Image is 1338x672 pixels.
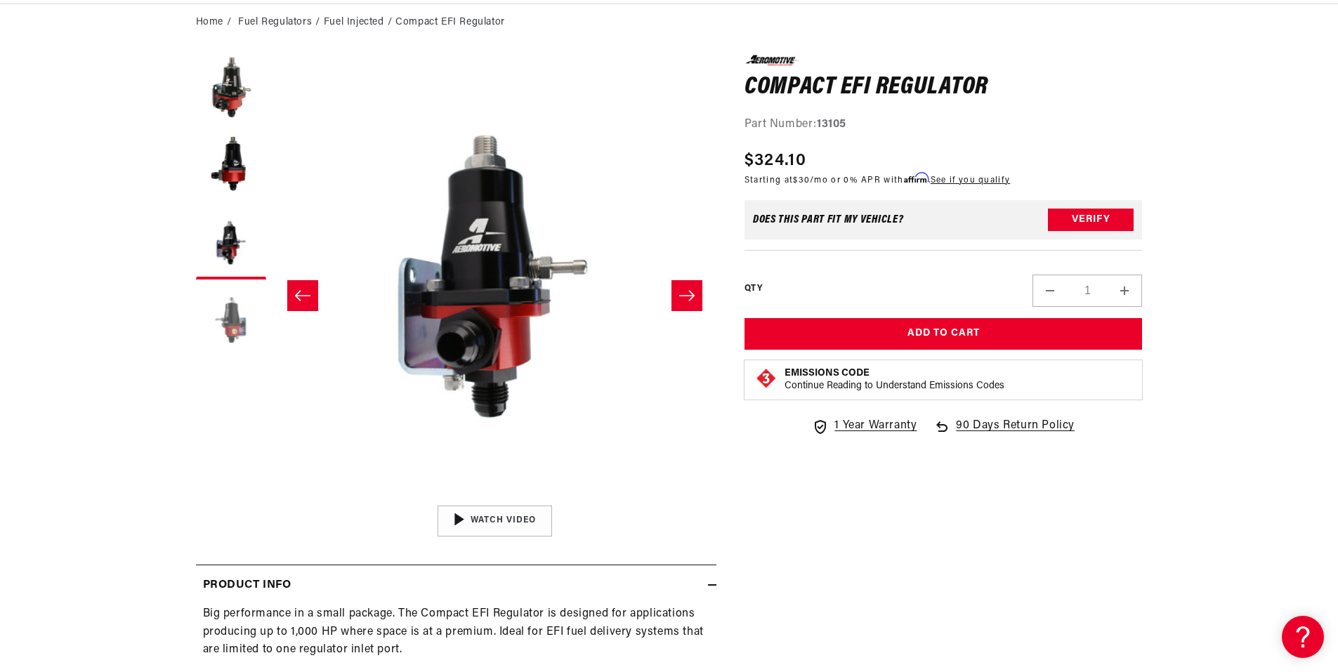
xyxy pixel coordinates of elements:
summary: Product Info [196,565,716,606]
button: Add to Cart [745,318,1143,350]
a: Home [196,15,223,30]
li: Compact EFI Regulator [395,15,505,30]
div: Does This part fit My vehicle? [753,214,904,225]
button: Verify [1048,209,1134,231]
button: Load image 3 in gallery view [196,209,266,279]
button: Emissions CodeContinue Reading to Understand Emissions Codes [785,367,1004,393]
p: Starting at /mo or 0% APR with . [745,173,1010,187]
span: $30 [793,176,810,185]
li: Fuel Injected [324,15,395,30]
img: Emissions code [755,367,778,390]
span: 1 Year Warranty [834,417,917,435]
label: QTY [745,283,762,295]
strong: Emissions Code [785,368,870,378]
span: 90 Days Return Policy [956,417,1075,449]
media-gallery: Gallery Viewer [196,55,716,536]
button: Load image 1 in gallery view [196,55,266,125]
button: Slide right [671,280,702,311]
a: 1 Year Warranty [812,417,917,435]
h2: Product Info [203,577,291,595]
a: See if you qualify - Learn more about Affirm Financing (opens in modal) [931,176,1010,185]
p: Continue Reading to Understand Emissions Codes [785,380,1004,393]
a: 90 Days Return Policy [933,417,1075,449]
button: Slide left [287,280,318,311]
button: Load image 2 in gallery view [196,132,266,202]
li: Fuel Regulators [238,15,324,30]
nav: breadcrumbs [196,15,1143,30]
span: Affirm [904,173,929,183]
h1: Compact EFI Regulator [745,77,1143,99]
strong: 13105 [817,119,846,130]
div: Part Number: [745,116,1143,134]
button: Load image 4 in gallery view [196,286,266,357]
span: $324.10 [745,148,806,173]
